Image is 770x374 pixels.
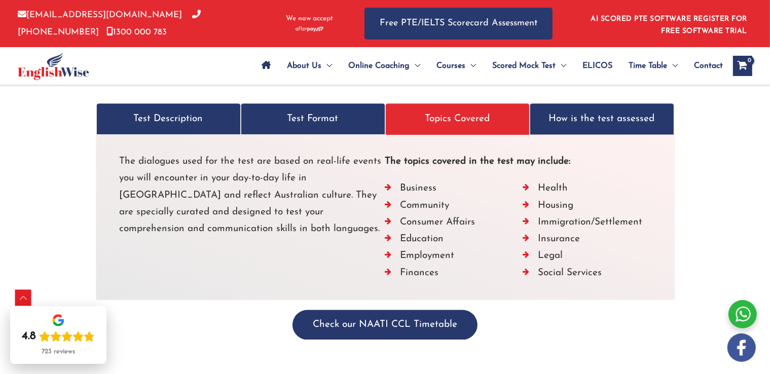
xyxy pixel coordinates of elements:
span: Menu Toggle [465,48,476,84]
img: Afterpay-Logo [296,26,323,32]
li: Social Services [523,265,651,282]
strong: The topics covered in the test may include: [385,157,571,167]
span: Menu Toggle [321,48,332,84]
li: Immigration/Settlement [523,214,651,231]
a: [PHONE_NUMBER] [18,11,201,36]
img: white-facebook.png [727,333,756,362]
li: Finances [385,265,514,282]
span: Time Table [629,48,667,84]
a: Time TableMenu Toggle [620,48,686,84]
aside: Header Widget 1 [585,7,752,40]
li: Business [385,180,514,197]
a: Free PTE/IELTS Scorecard Assessment [364,8,553,40]
span: Menu Toggle [556,48,566,84]
span: We now accept [286,14,333,24]
a: View Shopping Cart, empty [733,56,752,76]
li: Education [385,231,514,248]
div: 723 reviews [42,348,75,356]
p: How is the test assessed [540,111,664,128]
li: Health [523,180,651,197]
li: Employment [385,248,514,265]
a: Check our NAATI CCL Timetable [292,320,478,330]
img: cropped-ew-logo [18,52,89,80]
a: [EMAIL_ADDRESS][DOMAIN_NAME] [18,11,182,19]
div: Rating: 4.8 out of 5 [22,329,95,344]
li: Community [385,198,514,214]
span: ELICOS [582,48,612,84]
span: About Us [287,48,321,84]
span: Online Coaching [348,48,410,84]
p: Topics Covered [396,111,519,128]
p: Test Description [107,111,230,128]
a: 1300 000 783 [106,28,167,36]
a: Contact [686,48,723,84]
li: Consumer Affairs [385,214,514,231]
a: ELICOS [574,48,620,84]
div: 4.8 [22,329,36,344]
li: Insurance [523,231,651,248]
button: Check our NAATI CCL Timetable [292,310,478,340]
span: Scored Mock Test [492,48,556,84]
a: CoursesMenu Toggle [428,48,484,84]
span: Contact [694,48,723,84]
p: Test Format [251,111,375,128]
nav: Site Navigation: Main Menu [253,48,723,84]
a: Online CoachingMenu Toggle [340,48,428,84]
span: Menu Toggle [667,48,678,84]
span: Courses [436,48,465,84]
a: About UsMenu Toggle [279,48,340,84]
li: Housing [523,198,651,214]
a: Scored Mock TestMenu Toggle [484,48,574,84]
li: Legal [523,248,651,265]
span: Menu Toggle [410,48,420,84]
a: AI SCORED PTE SOFTWARE REGISTER FOR FREE SOFTWARE TRIAL [591,15,748,35]
p: The dialogues used for the test are based on real-life events you will encounter in your day-to-d... [120,154,385,238]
